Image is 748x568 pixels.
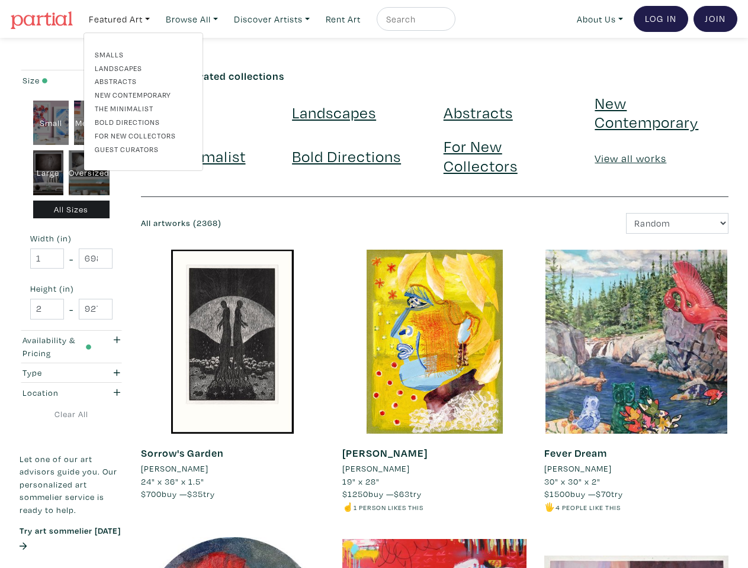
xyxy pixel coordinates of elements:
a: Abstracts [444,102,513,122]
li: [PERSON_NAME] [342,462,410,475]
a: Rent Art [320,7,366,31]
div: All Sizes [33,201,110,219]
a: For New Collectors [95,130,192,141]
div: Featured Art [84,33,203,171]
a: Smalls [95,49,192,60]
a: Discover Artists [229,7,315,31]
a: Landscapes [95,63,192,73]
small: Width (in) [30,234,113,243]
a: [PERSON_NAME] [544,462,728,475]
a: Log In [634,6,688,32]
span: $70 [596,488,611,499]
a: Clear All [20,408,123,421]
span: 30" x 30" x 2" [544,476,601,487]
button: Availability & Pricing [20,331,123,363]
span: - [69,251,73,267]
li: 🖐️ [544,501,728,514]
a: Landscapes [292,102,376,122]
h6: All artworks (2368) [141,218,426,228]
div: Oversized [69,150,110,195]
div: Size [23,74,92,87]
a: New Contemporary [95,89,192,100]
a: Fever Dream [544,446,607,460]
small: 4 people like this [556,503,621,512]
a: View all works [595,151,666,165]
li: [PERSON_NAME] [141,462,208,475]
span: $63 [394,488,410,499]
a: New Contemporary [595,92,698,132]
h6: Discover curated collections [141,70,729,83]
div: Type [23,366,92,379]
span: buy — try [141,488,215,499]
span: $700 [141,488,162,499]
span: buy — try [342,488,422,499]
span: $35 [187,488,203,499]
a: For New Collectors [444,135,518,175]
li: ☝️ [342,501,527,514]
span: $1250 [342,488,368,499]
input: Search [385,12,444,27]
div: Small [33,101,69,146]
a: Join [694,6,737,32]
div: Medium [74,101,110,146]
a: Bold Directions [95,117,192,127]
button: Type [20,363,123,383]
span: - [69,301,73,317]
a: [PERSON_NAME] [141,462,325,475]
div: Large [33,150,64,195]
div: Location [23,386,92,399]
span: $1500 [544,488,570,499]
li: [PERSON_NAME] [544,462,612,475]
button: Location [20,383,123,402]
a: Browse All [160,7,223,31]
a: Guest Curators [95,144,192,154]
span: 24" x 36" x 1.5" [141,476,204,487]
span: buy — try [544,488,623,499]
small: Height (in) [30,285,113,293]
a: [PERSON_NAME] [342,446,428,460]
a: About Us [572,7,628,31]
a: Bold Directions [292,146,401,166]
a: Abstracts [95,76,192,86]
a: Try art sommelier [DATE] [20,525,121,552]
small: 1 person likes this [354,503,423,512]
a: The Minimalist [95,103,192,114]
p: Let one of our art advisors guide you. Our personalized art sommelier service is ready to help. [20,453,123,517]
a: [PERSON_NAME] [342,462,527,475]
button: Size [20,70,123,90]
a: Featured Art [84,7,155,31]
div: Availability & Pricing [23,334,92,359]
span: 19" x 28" [342,476,380,487]
a: Sorrow's Garden [141,446,224,460]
